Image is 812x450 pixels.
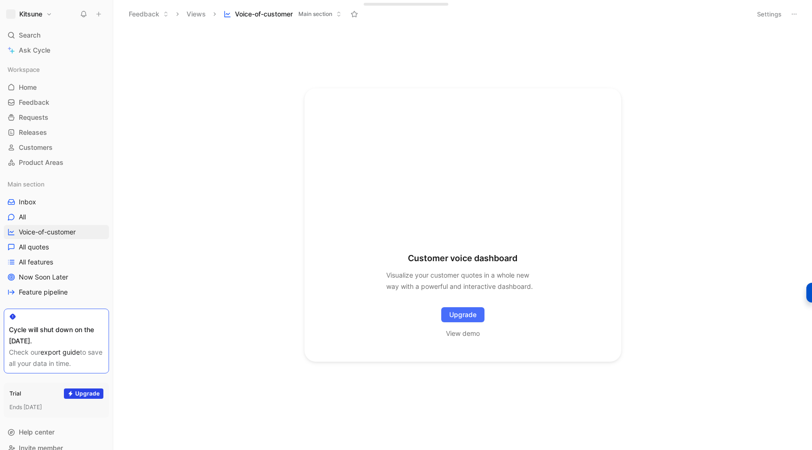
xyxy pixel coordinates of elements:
[4,140,109,155] a: Customers
[19,10,42,18] h1: Kitsune
[4,110,109,124] a: Requests
[386,270,539,292] p: Visualize your customer quotes in a whole new way with a powerful and interactive dashboard.
[4,95,109,109] a: Feedback
[19,212,26,222] span: All
[19,257,53,267] span: All features
[4,8,55,21] button: Kitsune
[19,113,48,122] span: Requests
[4,240,109,254] a: All quotes
[298,9,332,19] span: Main section
[9,403,103,412] div: Ends [DATE]
[4,285,109,299] a: Feature pipeline
[8,65,40,74] span: Workspace
[19,242,49,252] span: All quotes
[4,155,109,170] a: Product Areas
[4,125,109,140] a: Releases
[446,328,480,339] a: View demo
[19,45,50,56] span: Ask Cycle
[4,80,109,94] a: Home
[408,253,517,264] h2: Customer voice dashboard
[19,287,68,297] span: Feature pipeline
[8,179,45,189] span: Main section
[4,43,109,57] a: Ask Cycle
[4,270,109,284] a: Now Soon Later
[449,309,476,320] span: Upgrade
[19,428,55,436] span: Help center
[40,348,80,356] a: export guide
[19,158,63,167] span: Product Areas
[235,9,293,19] span: Voice-of-customer
[9,389,21,398] div: Trial
[125,7,173,21] button: Feedback
[219,7,346,21] button: Voice-of-customerMain section
[19,30,40,41] span: Search
[19,143,53,152] span: Customers
[19,227,76,237] span: Voice-of-customer
[753,8,786,21] button: Settings
[182,7,210,21] button: Views
[19,83,37,92] span: Home
[4,225,109,239] a: Voice-of-customer
[4,28,109,42] div: Search
[4,210,109,224] a: All
[19,197,36,207] span: Inbox
[19,98,49,107] span: Feedback
[4,177,109,191] div: Main section
[9,324,104,347] div: Cycle will shut down on the [DATE].
[4,177,109,299] div: Main sectionInboxAllVoice-of-customerAll quotesAll featuresNow Soon LaterFeature pipeline
[4,62,109,77] div: Workspace
[4,425,109,439] div: Help center
[441,307,484,322] button: Upgrade
[64,388,103,399] button: Upgrade
[9,347,104,369] div: Check our to save all your data in time.
[4,195,109,209] a: Inbox
[4,255,109,269] a: All features
[19,272,68,282] span: Now Soon Later
[19,128,47,137] span: Releases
